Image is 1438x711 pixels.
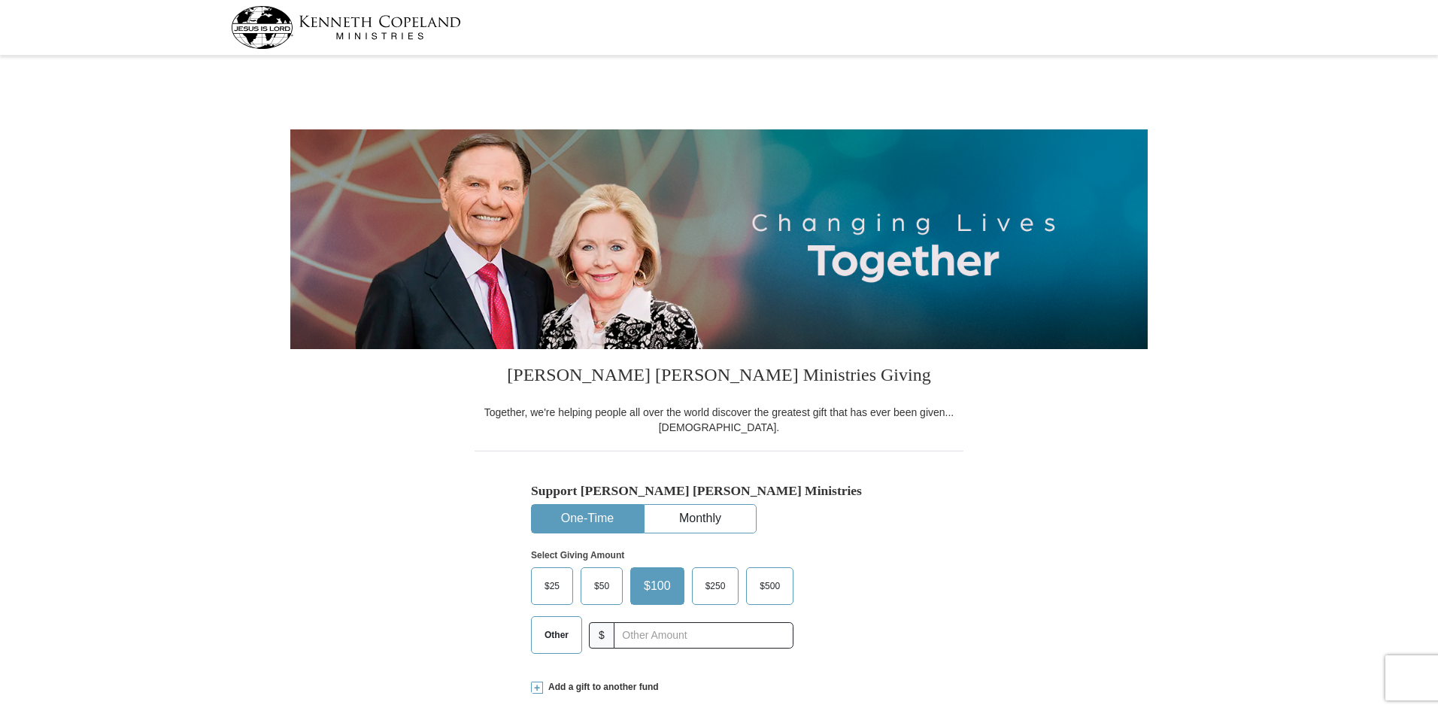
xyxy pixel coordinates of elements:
[698,575,733,597] span: $250
[537,575,567,597] span: $25
[614,622,793,649] input: Other Amount
[752,575,787,597] span: $500
[531,550,624,561] strong: Select Giving Amount
[475,405,963,435] div: Together, we're helping people all over the world discover the greatest gift that has ever been g...
[636,575,678,597] span: $100
[645,505,756,533] button: Monthly
[537,624,576,646] span: Other
[589,622,614,649] span: $
[587,575,617,597] span: $50
[475,349,963,405] h3: [PERSON_NAME] [PERSON_NAME] Ministries Giving
[543,681,659,694] span: Add a gift to another fund
[531,483,907,499] h5: Support [PERSON_NAME] [PERSON_NAME] Ministries
[231,6,461,49] img: kcm-header-logo.svg
[532,505,643,533] button: One-Time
